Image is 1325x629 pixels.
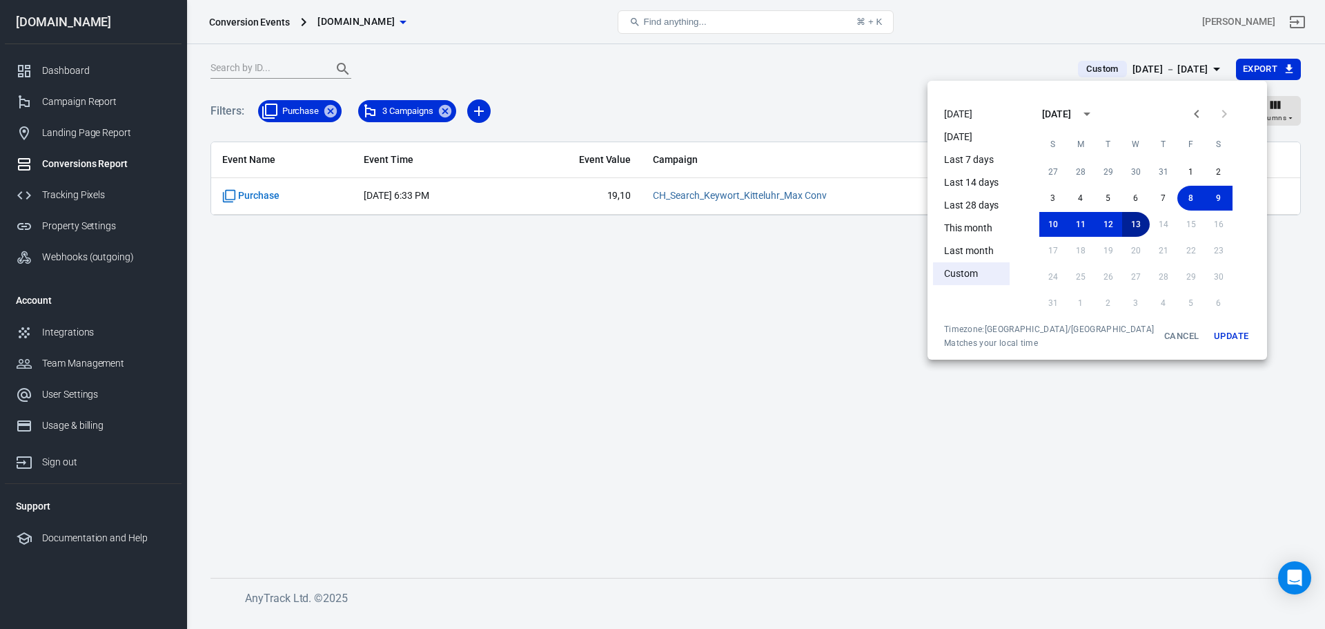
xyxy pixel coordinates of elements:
li: Last month [933,240,1010,262]
span: Thursday [1151,130,1176,158]
button: 30 [1122,159,1150,184]
li: Last 14 days [933,171,1010,194]
button: 3 [1039,186,1067,211]
button: 12 [1095,212,1122,237]
span: Saturday [1206,130,1231,158]
span: Friday [1179,130,1204,158]
button: 13 [1122,212,1150,237]
li: Last 28 days [933,194,1010,217]
button: 8 [1177,186,1205,211]
button: Cancel [1159,324,1204,349]
li: [DATE] [933,126,1010,148]
span: Monday [1068,130,1093,158]
button: 2 [1205,159,1233,184]
span: Sunday [1041,130,1066,158]
button: Update [1209,324,1253,349]
button: 4 [1067,186,1095,211]
button: 11 [1067,212,1095,237]
button: calendar view is open, switch to year view [1075,102,1099,126]
button: 1 [1177,159,1205,184]
span: Wednesday [1123,130,1148,158]
span: Tuesday [1096,130,1121,158]
button: Previous month [1183,100,1210,128]
div: Timezone: [GEOGRAPHIC_DATA]/[GEOGRAPHIC_DATA] [944,324,1154,335]
button: 27 [1039,159,1067,184]
li: Custom [933,262,1010,285]
button: 7 [1150,186,1177,211]
button: 6 [1122,186,1150,211]
button: 31 [1150,159,1177,184]
li: Last 7 days [933,148,1010,171]
li: [DATE] [933,103,1010,126]
button: 29 [1095,159,1122,184]
button: 10 [1039,212,1067,237]
button: 9 [1205,186,1233,211]
div: Open Intercom Messenger [1278,561,1311,594]
button: 28 [1067,159,1095,184]
button: 5 [1095,186,1122,211]
div: [DATE] [1042,107,1071,122]
span: Matches your local time [944,338,1154,349]
li: This month [933,217,1010,240]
